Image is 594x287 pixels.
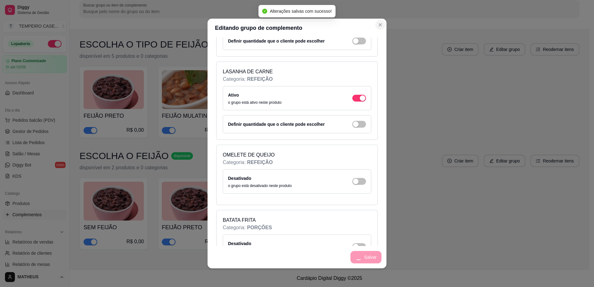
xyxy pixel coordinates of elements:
p: OMELETE DE QUEIJO [223,151,371,159]
span: REFEIÇÃO [247,76,273,82]
header: Editando grupo de complemento [208,19,386,37]
p: Categoria: [223,224,371,231]
span: Alterações salvas com sucesso! [270,9,331,14]
span: REFEIÇÃO [247,160,273,165]
span: check-circle [262,9,267,14]
button: Close [375,20,385,30]
p: BATATA FRITA [223,216,371,224]
p: Categoria: [223,159,371,166]
label: Desativado [228,241,251,246]
label: Definir quantidade que o cliente pode escolher [228,39,325,43]
p: o grupo está ativo neste produto [228,100,281,105]
label: Desativado [228,176,251,181]
p: LASANHA DE CARNE [223,68,371,75]
span: PORÇÕES [247,225,272,230]
p: Categoria: [223,75,371,83]
p: o grupo está desativado neste produto [228,183,292,188]
label: Definir quantidade que o cliente pode escolher [228,122,325,127]
label: Ativo [228,93,239,98]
